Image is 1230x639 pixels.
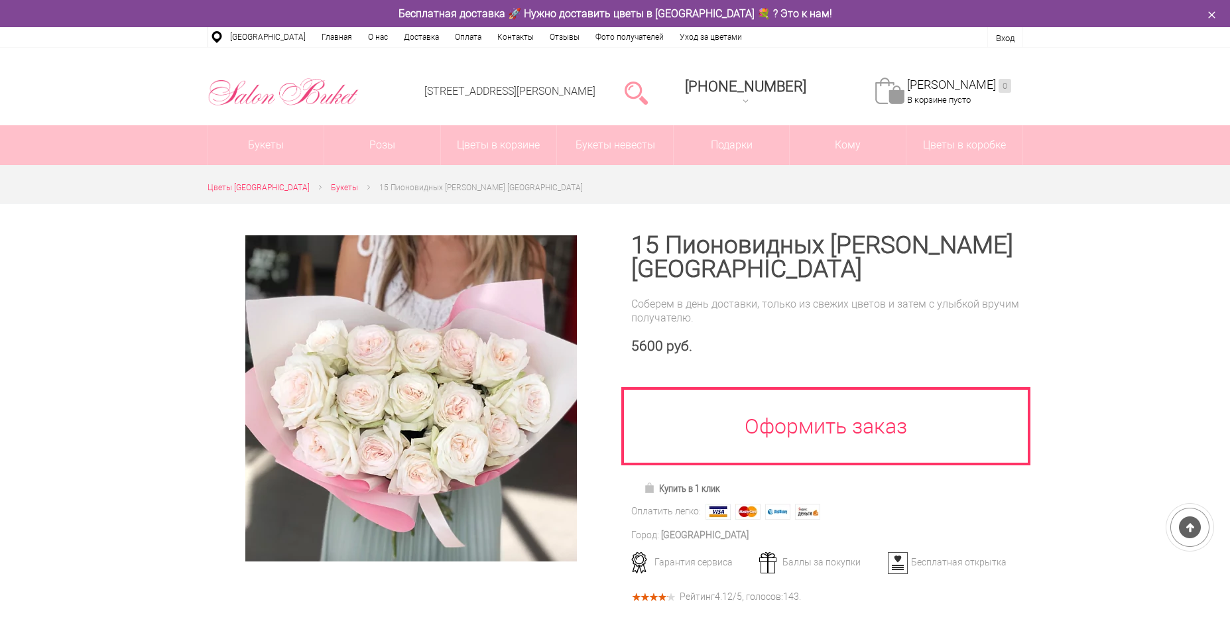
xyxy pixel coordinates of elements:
a: Контакты [489,27,542,47]
span: 4.12 [715,591,733,602]
span: [PHONE_NUMBER] [685,78,806,95]
a: Цветы [GEOGRAPHIC_DATA] [208,181,310,195]
a: Оформить заказ [621,387,1031,465]
img: MasterCard [735,504,761,520]
span: Кому [790,125,906,165]
div: [GEOGRAPHIC_DATA] [661,528,749,542]
a: Увеличить [223,235,599,561]
a: [STREET_ADDRESS][PERSON_NAME] [424,85,595,97]
div: Рейтинг /5, голосов: . [680,593,801,601]
a: Цветы в корзине [441,125,557,165]
div: Соберем в день доставки, только из свежих цветов и затем с улыбкой вручим получателю. [631,297,1023,325]
a: Доставка [396,27,447,47]
a: Купить в 1 клик [638,479,726,498]
span: Букеты [331,183,358,192]
a: Букеты [331,181,358,195]
ins: 0 [999,79,1011,93]
a: Отзывы [542,27,587,47]
img: Цветы Нижний Новгород [208,75,359,109]
a: [PHONE_NUMBER] [677,74,814,111]
span: В корзине пусто [907,95,971,105]
h1: 15 Пионовидных [PERSON_NAME] [GEOGRAPHIC_DATA] [631,233,1023,281]
a: Уход за цветами [672,27,750,47]
img: Яндекс Деньги [795,504,820,520]
a: О нас [360,27,396,47]
span: Цветы [GEOGRAPHIC_DATA] [208,183,310,192]
a: Подарки [674,125,790,165]
span: 143 [783,591,799,602]
div: Город: [631,528,659,542]
div: Баллы за покупки [755,556,885,568]
div: 5600 руб. [631,338,1023,355]
a: [GEOGRAPHIC_DATA] [222,27,314,47]
div: Гарантия сервиса [627,556,757,568]
a: Оплата [447,27,489,47]
a: Фото получателей [587,27,672,47]
a: Розы [324,125,440,165]
a: Букеты невесты [557,125,673,165]
div: Бесплатная доставка 🚀 Нужно доставить цветы в [GEOGRAPHIC_DATA] 💐 ? Это к нам! [198,7,1033,21]
a: Вход [996,33,1015,43]
div: Оплатить легко: [631,504,701,518]
img: 15 Пионовидных Роз Вайт Охара [245,235,577,561]
span: 15 Пионовидных [PERSON_NAME] [GEOGRAPHIC_DATA] [379,183,583,192]
div: Бесплатная открытка [883,556,1014,568]
a: Букеты [208,125,324,165]
a: Главная [314,27,360,47]
img: Webmoney [765,504,790,520]
a: Цветы в коробке [906,125,1022,165]
img: Купить в 1 клик [644,483,659,493]
a: [PERSON_NAME] [907,78,1011,93]
img: Visa [706,504,731,520]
